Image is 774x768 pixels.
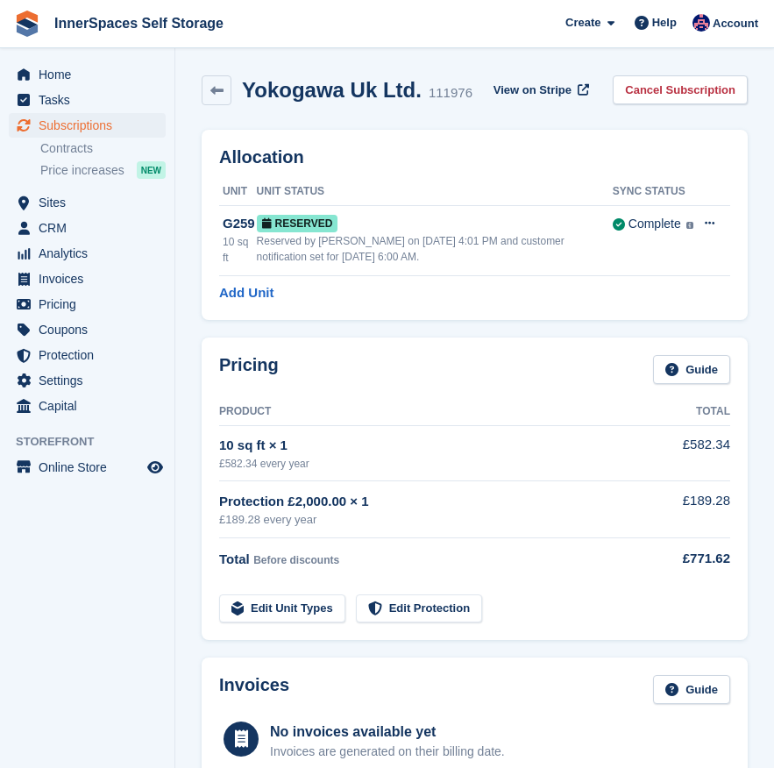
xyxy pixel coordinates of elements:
span: Price increases [40,162,124,179]
a: menu [9,113,166,138]
span: Storefront [16,433,174,451]
a: menu [9,292,166,316]
h2: Allocation [219,147,730,167]
h2: Yokogawa Uk Ltd. [242,78,422,102]
th: Sync Status [613,178,693,206]
span: Pricing [39,292,144,316]
div: Reserved by [PERSON_NAME] on [DATE] 4:01 PM and customer notification set for [DATE] 6:00 AM. [257,233,613,265]
a: menu [9,343,166,367]
td: £582.34 [652,425,730,480]
span: Invoices [39,267,144,291]
div: Complete [628,215,681,233]
a: menu [9,241,166,266]
div: £189.28 every year [219,511,652,529]
span: Coupons [39,317,144,342]
span: Settings [39,368,144,393]
a: Preview store [145,457,166,478]
a: Cancel Subscription [613,75,748,104]
div: 111976 [429,83,472,103]
div: £582.34 every year [219,456,652,472]
div: Invoices are generated on their billing date. [270,743,505,761]
a: Guide [653,675,730,704]
img: icon-info-grey-7440780725fd019a000dd9b08b2336e03edf1995a4989e88bcd33f0948082b44.svg [686,222,693,229]
a: Guide [653,355,730,384]
a: Edit Protection [356,594,482,623]
span: Home [39,62,144,87]
a: menu [9,317,166,342]
div: NEW [137,161,166,179]
div: G259 [223,214,257,234]
span: Create [565,14,600,32]
a: View on Stripe [486,75,593,104]
h2: Pricing [219,355,279,384]
div: 10 sq ft × 1 [219,436,652,456]
span: Capital [39,394,144,418]
span: Before discounts [253,554,339,566]
a: menu [9,216,166,240]
a: menu [9,394,166,418]
span: Protection [39,343,144,367]
a: Edit Unit Types [219,594,345,623]
a: InnerSpaces Self Storage [47,9,231,38]
span: Total [219,551,250,566]
th: Unit Status [257,178,613,206]
th: Product [219,398,652,426]
span: Account [713,15,758,32]
a: menu [9,455,166,480]
a: menu [9,190,166,215]
span: CRM [39,216,144,240]
a: Price increases NEW [40,160,166,180]
div: No invoices available yet [270,722,505,743]
a: menu [9,88,166,112]
span: Reserved [257,215,338,232]
span: Tasks [39,88,144,112]
span: Sites [39,190,144,215]
a: menu [9,267,166,291]
a: menu [9,62,166,87]
a: Add Unit [219,283,273,303]
a: Contracts [40,140,166,157]
span: Help [652,14,677,32]
div: £771.62 [652,549,730,569]
td: £189.28 [652,481,730,538]
img: Dominic Hampson [692,14,710,32]
th: Unit [219,178,257,206]
span: Online Store [39,455,144,480]
div: 10 sq ft [223,234,257,266]
span: View on Stripe [494,82,572,99]
span: Analytics [39,241,144,266]
h2: Invoices [219,675,289,704]
th: Total [652,398,730,426]
span: Subscriptions [39,113,144,138]
div: Protection £2,000.00 × 1 [219,492,652,512]
a: menu [9,368,166,393]
img: stora-icon-8386f47178a22dfd0bd8f6a31ec36ba5ce8667c1dd55bd0f319d3a0aa187defe.svg [14,11,40,37]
